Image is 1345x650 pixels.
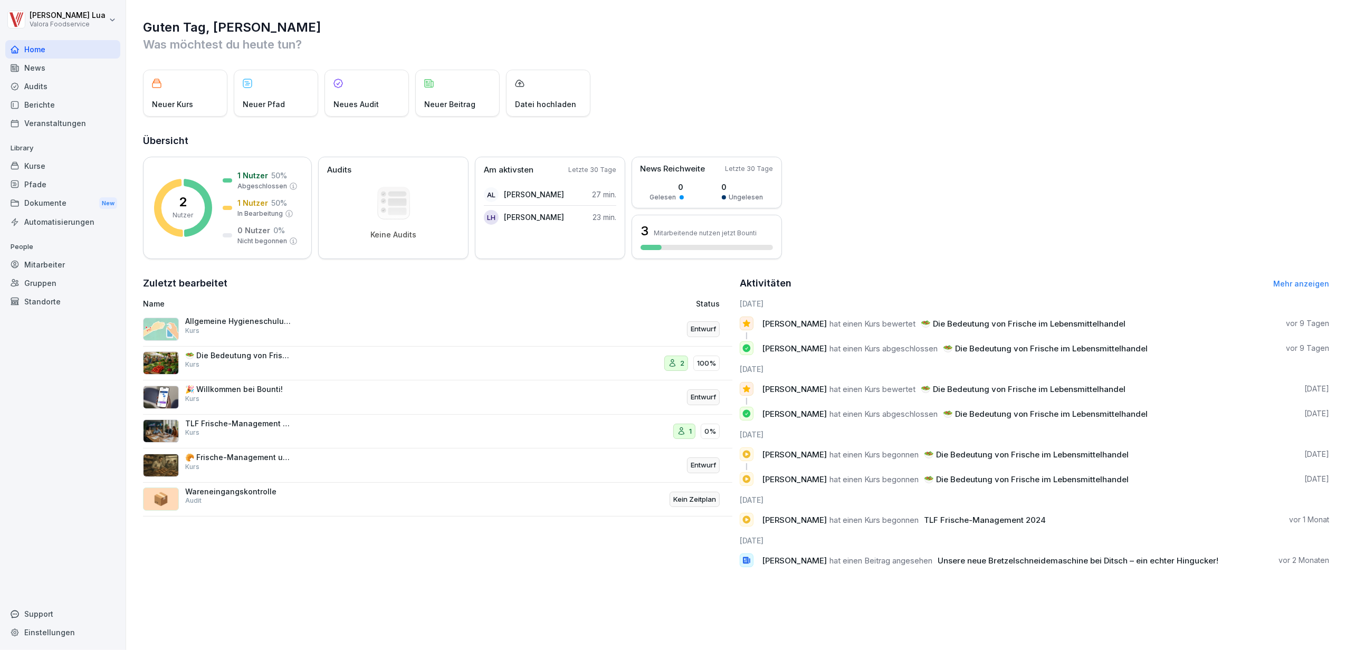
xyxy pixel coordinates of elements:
a: News [5,59,120,77]
p: Datei hochladen [515,99,576,110]
p: vor 1 Monat [1289,514,1329,525]
p: Keine Audits [370,230,416,240]
p: 2 [179,196,187,208]
h6: [DATE] [740,535,1329,546]
span: hat einen Kurs begonnen [829,515,919,525]
a: Pfade [5,175,120,194]
p: [DATE] [1304,384,1329,394]
p: 2 [680,358,684,369]
div: LH [484,210,499,225]
span: hat einen Kurs begonnen [829,474,919,484]
span: [PERSON_NAME] [762,384,827,394]
p: 📦 [153,490,169,509]
p: 100% [697,358,716,369]
div: Audits [5,77,120,95]
h2: Übersicht [143,133,1329,148]
a: Allgemeine Hygieneschulung (nach LHMV §4)KursEntwurf [143,312,732,347]
a: Veranstaltungen [5,114,120,132]
a: Gruppen [5,274,120,292]
p: People [5,238,120,255]
span: TLF Frische-Management 2024 [924,515,1046,525]
p: 0 Nutzer [237,225,270,236]
div: New [99,197,117,209]
p: 0 [650,181,684,193]
p: 🥐 Frische-Management und Qualitätsstandards bei BackWERK [185,453,291,462]
p: 1 [689,426,692,437]
h6: [DATE] [740,298,1329,309]
p: Mitarbeitende nutzen jetzt Bounti [654,229,757,237]
p: Nutzer [173,211,194,220]
p: In Bearbeitung [237,209,283,218]
span: 🥗 Die Bedeutung von Frische im Lebensmittelhandel [924,474,1129,484]
a: Home [5,40,120,59]
span: [PERSON_NAME] [762,556,827,566]
p: vor 9 Tagen [1286,318,1329,329]
span: hat einen Kurs begonnen [829,450,919,460]
div: Automatisierungen [5,213,120,231]
p: vor 9 Tagen [1286,343,1329,353]
p: 23 min. [593,212,616,223]
p: Valora Foodservice [30,21,106,28]
a: Mitarbeiter [5,255,120,274]
img: b4eu0mai1tdt6ksd7nlke1so.png [143,386,179,409]
h6: [DATE] [740,494,1329,505]
a: 🥗 Die Bedeutung von Frische im LebensmittelhandelKurs2100% [143,347,732,381]
p: Audit [185,496,202,505]
span: [PERSON_NAME] [762,474,827,484]
p: Kein Zeitplan [673,494,716,505]
p: vor 2 Monaten [1279,555,1329,566]
div: Kurse [5,157,120,175]
p: Kurs [185,326,199,336]
span: 🥗 Die Bedeutung von Frische im Lebensmittelhandel [943,409,1148,419]
img: d4z7zkl15d8x779j9syzxbez.png [143,351,179,375]
p: 0 % [273,225,285,236]
p: Was möchtest du heute tun? [143,36,1329,53]
p: Neues Audit [333,99,379,110]
p: Am aktivsten [484,164,533,176]
p: News Reichweite [640,163,705,175]
p: Gelesen [650,193,676,202]
p: Wareneingangskontrolle [185,487,291,496]
img: jmmz8khb2911el3r6ibb2w7w.png [143,419,179,443]
div: Berichte [5,95,120,114]
span: Unsere neue Bretzelschneidemaschine bei Ditsch – ein echter Hingucker! [938,556,1218,566]
p: Kurs [185,428,199,437]
p: Kurs [185,394,199,404]
div: Dokumente [5,194,120,213]
p: Entwurf [691,324,716,334]
p: 1 Nutzer [237,170,268,181]
span: [PERSON_NAME] [762,450,827,460]
span: hat einen Beitrag angesehen [829,556,932,566]
p: 0 [722,181,764,193]
span: 🥗 Die Bedeutung von Frische im Lebensmittelhandel [921,384,1125,394]
h2: Zuletzt bearbeitet [143,276,732,291]
span: [PERSON_NAME] [762,343,827,353]
p: Entwurf [691,460,716,471]
p: Letzte 30 Tage [568,165,616,175]
p: [DATE] [1304,449,1329,460]
p: Allgemeine Hygieneschulung (nach LHMV §4) [185,317,291,326]
span: hat einen Kurs abgeschlossen [829,409,938,419]
p: Nicht begonnen [237,236,287,246]
a: Einstellungen [5,623,120,642]
span: 🥗 Die Bedeutung von Frische im Lebensmittelhandel [943,343,1148,353]
h6: [DATE] [740,364,1329,375]
h6: [DATE] [740,429,1329,440]
span: [PERSON_NAME] [762,319,827,329]
img: gxsnf7ygjsfsmxd96jxi4ufn.png [143,318,179,341]
a: 🥐 Frische-Management und Qualitätsstandards bei BackWERKKursEntwurf [143,448,732,483]
div: Support [5,605,120,623]
p: Neuer Kurs [152,99,193,110]
p: 1 Nutzer [237,197,268,208]
a: Standorte [5,292,120,311]
a: 📦WareneingangskontrolleAuditKein Zeitplan [143,483,732,517]
p: [DATE] [1304,474,1329,484]
span: [PERSON_NAME] [762,409,827,419]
